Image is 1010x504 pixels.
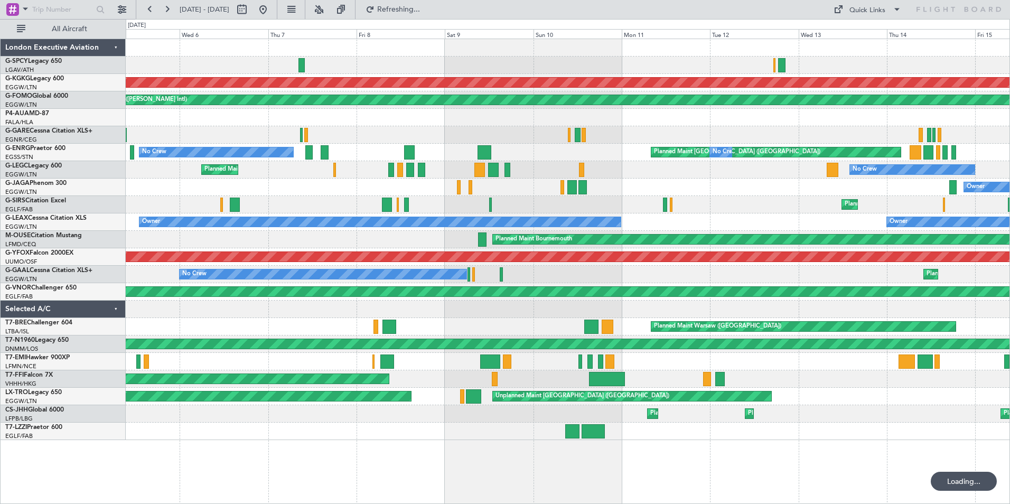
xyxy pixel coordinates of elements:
span: T7-LZZI [5,424,27,431]
span: G-GAAL [5,267,30,274]
span: G-SIRS [5,198,25,204]
span: LX-TRO [5,389,28,396]
button: All Aircraft [12,21,115,38]
div: Planned Maint Warsaw ([GEOGRAPHIC_DATA]) [654,319,781,334]
div: Planned Maint [927,266,965,282]
a: G-SPCYLegacy 650 [5,58,62,64]
a: EGLF/FAB [5,293,33,301]
a: M-OUSECitation Mustang [5,232,82,239]
a: EGGW/LTN [5,397,37,405]
span: G-GARE [5,128,30,134]
a: EGLF/FAB [5,206,33,213]
span: T7-N1960 [5,337,35,343]
a: CS-JHHGlobal 6000 [5,407,64,413]
div: Loading... [931,472,997,491]
a: UUMO/OSF [5,258,37,266]
span: T7-BRE [5,320,27,326]
a: EGGW/LTN [5,101,37,109]
a: G-ENRGPraetor 600 [5,145,66,152]
a: EGGW/LTN [5,171,37,179]
div: Planned Maint [GEOGRAPHIC_DATA] ([GEOGRAPHIC_DATA]) [748,406,914,422]
div: No Crew [853,162,877,178]
div: Wed 6 [180,29,268,39]
div: Quick Links [849,5,885,16]
span: G-YFOX [5,250,30,256]
div: No Crew [182,266,207,282]
a: T7-LZZIPraetor 600 [5,424,62,431]
a: G-GARECessna Citation XLS+ [5,128,92,134]
a: DNMM/LOS [5,345,38,353]
a: FALA/HLA [5,118,33,126]
div: Owner [967,179,985,195]
div: [DATE] [128,21,146,30]
a: LGAV/ATH [5,66,34,74]
div: Mon 11 [622,29,710,39]
a: EGSS/STN [5,153,33,161]
div: Sat 9 [445,29,533,39]
div: Owner [890,214,908,230]
a: LFMD/CEQ [5,240,36,248]
div: Planned Maint Bournemouth [495,231,572,247]
a: EGNR/CEG [5,136,37,144]
a: T7-FFIFalcon 7X [5,372,53,378]
span: CS-JHH [5,407,28,413]
a: P4-AUAMD-87 [5,110,49,117]
div: Planned Maint [GEOGRAPHIC_DATA] ([GEOGRAPHIC_DATA]) [654,144,820,160]
a: LFPB/LBG [5,415,33,423]
span: All Aircraft [27,25,111,33]
div: Fri 8 [357,29,445,39]
div: Planned Maint [GEOGRAPHIC_DATA] ([GEOGRAPHIC_DATA]) [650,406,817,422]
a: EGGW/LTN [5,275,37,283]
span: Refreshing... [377,6,421,13]
a: LFMN/NCE [5,362,36,370]
a: T7-BREChallenger 604 [5,320,72,326]
a: EGGW/LTN [5,83,37,91]
a: G-YFOXFalcon 2000EX [5,250,73,256]
a: G-SIRSCitation Excel [5,198,66,204]
div: Tue 12 [710,29,798,39]
a: EGGW/LTN [5,223,37,231]
a: G-VNORChallenger 650 [5,285,77,291]
a: T7-N1960Legacy 650 [5,337,69,343]
button: Quick Links [828,1,906,18]
span: G-KGKG [5,76,30,82]
div: Thu 14 [887,29,975,39]
span: G-VNOR [5,285,31,291]
a: VHHH/HKG [5,380,36,388]
span: [DATE] - [DATE] [180,5,229,14]
span: M-OUSE [5,232,31,239]
a: G-JAGAPhenom 300 [5,180,67,186]
span: G-LEGC [5,163,28,169]
div: Owner [142,214,160,230]
button: Refreshing... [361,1,424,18]
a: G-LEAXCessna Citation XLS [5,215,87,221]
div: Planned Maint [GEOGRAPHIC_DATA] ([GEOGRAPHIC_DATA]) [204,162,371,178]
a: T7-EMIHawker 900XP [5,354,70,361]
a: EGLF/FAB [5,432,33,440]
a: G-KGKGLegacy 600 [5,76,64,82]
a: G-GAALCessna Citation XLS+ [5,267,92,274]
span: G-JAGA [5,180,30,186]
div: Unplanned Maint [GEOGRAPHIC_DATA] ([GEOGRAPHIC_DATA]) [495,388,669,404]
span: P4-AUA [5,110,29,117]
span: G-ENRG [5,145,30,152]
div: Wed 13 [799,29,887,39]
span: T7-FFI [5,372,24,378]
input: Trip Number [32,2,93,17]
div: Thu 7 [268,29,357,39]
div: No Crew [142,144,166,160]
a: EGGW/LTN [5,188,37,196]
a: LX-TROLegacy 650 [5,389,62,396]
div: No Crew [713,144,737,160]
span: G-FOMO [5,93,32,99]
div: Tue 5 [91,29,180,39]
span: G-SPCY [5,58,28,64]
a: LTBA/ISL [5,328,29,335]
a: G-LEGCLegacy 600 [5,163,62,169]
div: Sun 10 [534,29,622,39]
span: G-LEAX [5,215,28,221]
span: T7-EMI [5,354,26,361]
a: G-FOMOGlobal 6000 [5,93,68,99]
